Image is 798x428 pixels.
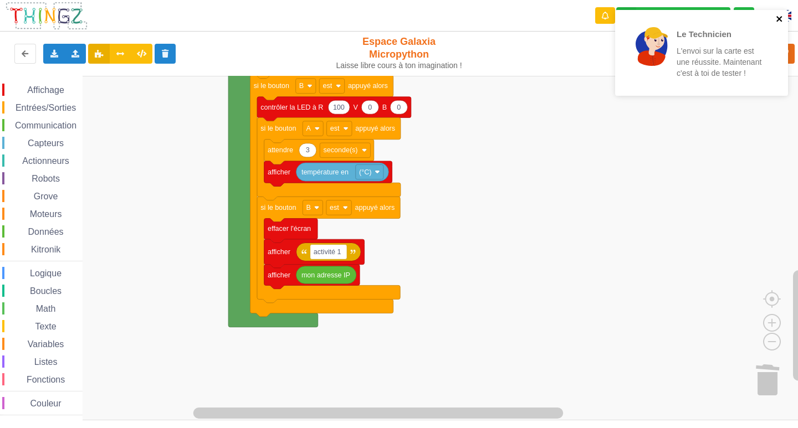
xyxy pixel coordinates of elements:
[260,204,296,212] text: si le bouton
[268,248,290,256] text: afficher
[397,104,401,111] text: 0
[34,304,58,313] span: Math
[21,156,71,166] span: Actionneurs
[33,322,58,331] span: Texte
[268,146,293,154] text: attendre
[268,225,311,233] text: effacer l'écran
[616,7,730,24] div: Ta base fonctionne bien !
[260,125,296,132] text: si le bouton
[677,45,763,79] p: L'envoi sur la carte est une réussite. Maintenant c'est à toi de tester !
[776,14,784,25] button: close
[301,271,350,279] text: mon adresse IP
[301,168,349,176] text: température en
[32,192,60,201] span: Grove
[333,104,345,111] text: 100
[26,138,65,148] span: Capteurs
[29,399,63,408] span: Couleur
[359,168,371,176] text: (°C)
[323,146,357,154] text: seconde(s)
[26,339,66,349] span: Variables
[348,82,388,90] text: appuyé alors
[268,271,290,279] text: afficher
[353,104,358,111] text: V
[254,82,289,90] text: si le bouton
[306,125,311,132] text: A
[5,1,88,30] img: thingz_logo.png
[14,103,78,112] span: Entrées/Sorties
[28,286,63,296] span: Boucles
[331,35,467,70] div: Espace Galaxia Micropython
[13,121,78,130] span: Communication
[29,245,62,254] span: Kitronik
[331,61,467,70] div: Laisse libre cours à ton imagination !
[677,28,763,40] p: Le Technicien
[28,269,63,278] span: Logique
[330,204,339,212] text: est
[323,82,332,90] text: est
[355,125,395,132] text: appuyé alors
[382,104,387,111] text: B
[25,375,66,384] span: Fonctions
[368,104,372,111] text: 0
[28,209,64,219] span: Moteurs
[306,204,310,212] text: B
[27,227,65,236] span: Données
[306,146,310,154] text: 3
[25,85,65,95] span: Affichage
[30,174,62,183] span: Robots
[260,104,323,111] text: contrôler la LED à R
[299,82,304,90] text: B
[355,204,395,212] text: appuyé alors
[314,248,341,256] text: activité 1
[33,357,59,367] span: Listes
[330,125,340,132] text: est
[268,168,290,176] text: afficher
